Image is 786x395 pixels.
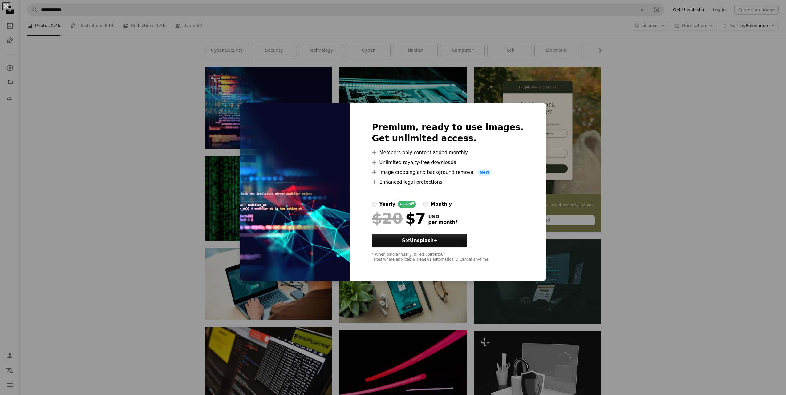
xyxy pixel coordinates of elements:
div: $7 [372,210,426,226]
li: Image cropping and background removal [372,169,524,176]
span: USD [428,214,458,220]
button: GetUnsplash+ [372,234,467,247]
li: Enhanced legal protections [372,178,524,186]
div: 65% off [398,201,416,208]
li: Unlimited royalty-free downloads [372,159,524,166]
input: monthly [423,202,428,207]
strong: Unsplash+ [410,238,438,243]
span: $20 [372,210,403,226]
input: yearly65%off [372,202,377,207]
div: monthly [431,201,452,208]
h2: Premium, ready to use images. Get unlimited access. [372,122,524,144]
div: yearly [379,201,395,208]
li: Members-only content added monthly [372,149,524,156]
img: premium_photo-1661877737564-3dfd7282efcb [240,103,350,281]
span: New [477,169,492,176]
span: per month * [428,220,458,225]
div: * When paid annually, billed upfront $84 Taxes where applicable. Renews automatically. Cancel any... [372,252,524,262]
